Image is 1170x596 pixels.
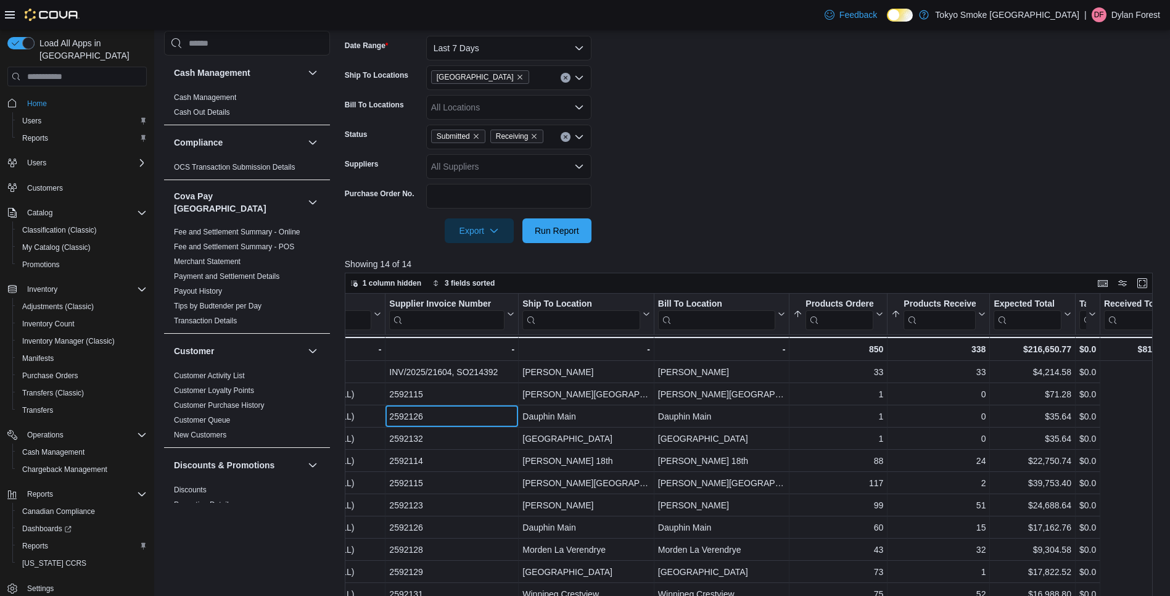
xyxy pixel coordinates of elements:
span: Cash Management [17,445,147,460]
button: Adjustments (Classic) [12,298,152,315]
span: Customer Queue [174,415,230,425]
span: 1 column hidden [363,278,421,288]
button: Inventory Manager (Classic) [12,333,152,350]
span: Manitoba [431,70,529,84]
p: Showing 14 of 14 [345,258,1161,270]
span: Payout History [174,286,222,296]
span: Manifests [22,354,54,363]
span: Reports [22,541,48,551]
button: Operations [22,428,68,442]
span: My Catalog (Classic) [17,240,147,255]
span: Settings [22,581,147,596]
button: 3 fields sorted [427,276,500,291]
label: Suppliers [345,159,379,169]
span: Promotion Details [174,500,233,510]
span: Washington CCRS [17,556,147,571]
span: Receiving [496,130,529,143]
span: Inventory Manager (Classic) [17,334,147,349]
span: Users [22,155,147,170]
span: Users [22,116,41,126]
span: Submitted [431,130,485,143]
div: - [522,342,650,357]
button: Remove Submitted from selection in this group [472,133,480,140]
button: Customers [2,179,152,197]
button: Inventory [22,282,62,297]
span: Discounts [174,485,207,495]
span: Fee and Settlement Summary - Online [174,227,300,237]
span: Purchase Orders [17,368,147,383]
span: Classification (Classic) [22,225,97,235]
span: Submitted [437,130,470,143]
button: Enter fullscreen [1135,276,1150,291]
span: Receiving [490,130,544,143]
span: Customers [27,183,63,193]
a: Purchase Orders [17,368,83,383]
span: Canadian Compliance [22,507,95,516]
span: Reports [17,539,147,553]
div: Compliance [164,160,330,180]
button: Cash Management [174,67,303,79]
span: Operations [27,430,64,440]
button: Users [12,112,152,130]
span: Run Report [535,225,579,237]
button: Reports [22,487,58,502]
button: Transfers [12,402,152,419]
span: Adjustments (Classic) [22,302,94,312]
button: Discounts & Promotions [174,459,303,471]
button: Reports [12,537,152,555]
span: Inventory Count [22,319,75,329]
button: Remove Manitoba from selection in this group [516,73,524,81]
span: Reports [22,133,48,143]
span: Cash Management [22,447,84,457]
a: Transfers (Classic) [17,386,89,400]
span: Chargeback Management [22,465,107,474]
label: Ship To Locations [345,70,408,80]
span: [GEOGRAPHIC_DATA] [437,71,514,83]
div: Discounts & Promotions [164,482,330,532]
a: Feedback [820,2,882,27]
div: 338 [891,342,986,357]
span: Load All Apps in [GEOGRAPHIC_DATA] [35,37,147,62]
span: Fee and Settlement Summary - POS [174,242,294,252]
button: Reports [12,130,152,147]
a: Payment and Settlement Details [174,272,279,281]
button: 1 column hidden [345,276,426,291]
div: Cova Pay [GEOGRAPHIC_DATA] [164,225,330,333]
button: Classification (Classic) [12,221,152,239]
a: Customer Queue [174,416,230,424]
a: Tips by Budtender per Day [174,302,262,310]
button: Open list of options [574,102,584,112]
a: Cash Management [17,445,89,460]
span: Catalog [27,208,52,218]
button: Reports [2,486,152,503]
div: Cash Management [164,90,330,125]
button: Users [2,154,152,172]
span: Inventory Manager (Classic) [22,336,115,346]
span: Manifests [17,351,147,366]
span: Catalog [22,205,147,220]
span: Transfers (Classic) [17,386,147,400]
span: [US_STATE] CCRS [22,558,86,568]
a: Cash Management [174,93,236,102]
span: Transfers [17,403,147,418]
button: Export [445,218,514,243]
span: New Customers [174,430,226,440]
a: Users [17,114,46,128]
a: OCS Transaction Submission Details [174,163,295,172]
span: Inventory Count [17,317,147,331]
button: Canadian Compliance [12,503,152,520]
h3: Cash Management [174,67,250,79]
span: Inventory [22,282,147,297]
input: Dark Mode [887,9,913,22]
button: Inventory [2,281,152,298]
a: Manifests [17,351,59,366]
h3: Discounts & Promotions [174,459,274,471]
span: Reports [27,489,53,499]
span: Transaction Details [174,316,237,326]
a: Discounts [174,486,207,494]
span: Transfers (Classic) [22,388,84,398]
button: Clear input [561,132,571,142]
span: Tips by Budtender per Day [174,301,262,311]
span: Home [22,95,147,110]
